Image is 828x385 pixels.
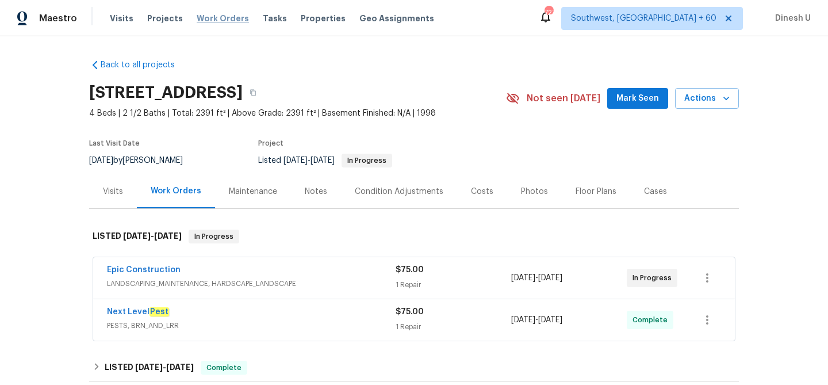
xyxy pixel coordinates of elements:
div: LISTED [DATE]-[DATE]Complete [89,354,739,382]
h2: [STREET_ADDRESS] [89,87,243,98]
span: Visits [110,13,133,24]
div: Maintenance [229,186,277,197]
span: Geo Assignments [359,13,434,24]
div: Floor Plans [576,186,616,197]
span: Last Visit Date [89,140,140,147]
span: Tasks [263,14,287,22]
div: Condition Adjustments [355,186,443,197]
a: Back to all projects [89,59,200,71]
h6: LISTED [105,361,194,375]
div: Cases [644,186,667,197]
span: Project [258,140,283,147]
span: [DATE] [538,274,562,282]
div: Costs [471,186,493,197]
span: Properties [301,13,346,24]
span: - [511,272,562,284]
span: [DATE] [123,232,151,240]
span: [DATE] [538,316,562,324]
button: Copy Address [243,82,263,103]
div: 727 [545,7,553,18]
div: 1 Repair [396,279,511,291]
span: - [283,157,335,165]
div: 1 Repair [396,321,511,333]
span: Maestro [39,13,77,24]
h6: LISTED [93,230,182,243]
span: $75.00 [396,308,424,316]
span: [DATE] [89,157,113,165]
div: Work Orders [151,185,201,197]
span: Southwest, [GEOGRAPHIC_DATA] + 60 [571,13,716,24]
button: Mark Seen [607,88,668,109]
a: Epic Construction [107,266,181,274]
span: In Progress [343,157,391,164]
span: LANDSCAPING_MAINTENANCE, HARDSCAPE_LANDSCAPE [107,278,396,289]
span: [DATE] [135,363,163,371]
span: [DATE] [154,232,182,240]
span: Complete [202,362,246,373]
span: - [135,363,194,371]
span: Actions [684,92,730,106]
span: Dinesh U [770,13,811,24]
div: LISTED [DATE]-[DATE]In Progress [89,218,739,255]
div: Visits [103,186,123,197]
div: by [PERSON_NAME] [89,154,197,167]
span: Mark Seen [616,92,659,106]
span: [DATE] [511,274,535,282]
span: $75.00 [396,266,424,274]
div: Photos [521,186,548,197]
span: - [123,232,182,240]
span: [DATE] [511,316,535,324]
span: PESTS, BRN_AND_LRR [107,320,396,331]
span: Listed [258,157,392,165]
div: Notes [305,186,327,197]
span: Complete [632,314,672,326]
span: In Progress [190,231,238,242]
span: Work Orders [197,13,249,24]
span: [DATE] [283,157,308,165]
em: Pest [149,307,169,317]
span: Not seen [DATE] [527,93,600,104]
span: [DATE] [310,157,335,165]
button: Actions [675,88,739,109]
a: Next LevelPest [107,307,169,317]
span: - [511,314,562,326]
span: 4 Beds | 2 1/2 Baths | Total: 2391 ft² | Above Grade: 2391 ft² | Basement Finished: N/A | 1998 [89,108,506,119]
span: In Progress [632,272,676,284]
span: Projects [147,13,183,24]
span: [DATE] [166,363,194,371]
